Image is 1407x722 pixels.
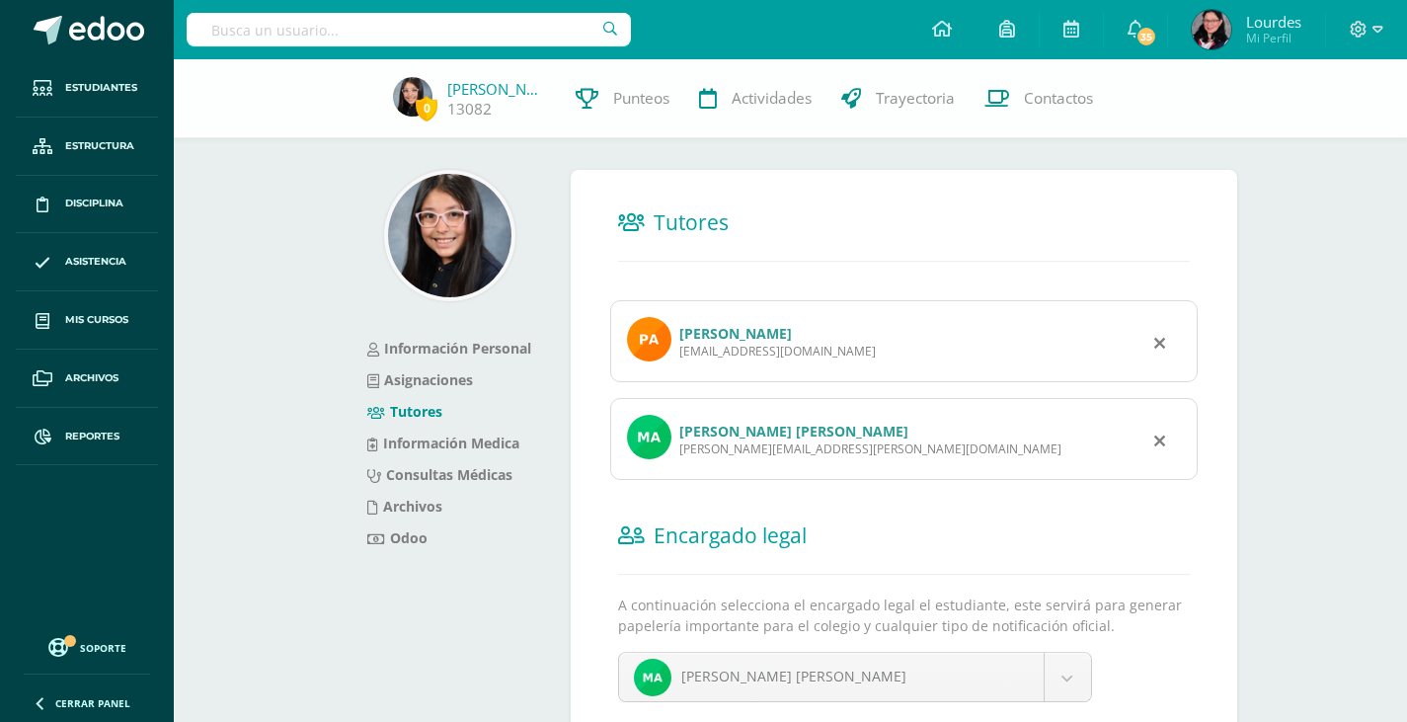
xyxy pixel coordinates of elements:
[16,408,158,466] a: Reportes
[1154,330,1165,354] div: Remover
[55,696,130,710] span: Cerrar panel
[1246,30,1301,46] span: Mi Perfil
[634,659,671,696] img: c94cddba47c329d218c5303976be00eb.png
[1192,10,1231,49] img: 5b5dc2834911c0cceae0df2d5a0ff844.png
[16,59,158,118] a: Estudiantes
[654,521,807,549] span: Encargado legal
[679,422,908,441] a: [PERSON_NAME] [PERSON_NAME]
[24,633,150,660] a: Soporte
[187,13,631,46] input: Busca un usuario...
[16,350,158,408] a: Archivos
[65,196,123,211] span: Disciplina
[1135,26,1157,47] span: 35
[388,174,511,297] img: 56b4490f53bebd473c68c5ffb4e695c2.png
[826,59,970,138] a: Trayectoria
[679,324,792,343] a: [PERSON_NAME]
[367,402,442,421] a: Tutores
[367,370,473,389] a: Asignaciones
[367,528,428,547] a: Odoo
[65,80,137,96] span: Estudiantes
[1154,428,1165,451] div: Remover
[876,88,955,109] span: Trayectoria
[627,415,671,459] img: profile image
[16,291,158,350] a: Mis cursos
[16,233,158,291] a: Asistencia
[367,339,531,358] a: Información Personal
[561,59,684,138] a: Punteos
[447,99,492,120] a: 13082
[618,595,1190,636] p: A continuación selecciona el encargado legal el estudiante, este servirá para generar papelería i...
[679,441,1061,457] div: [PERSON_NAME][EMAIL_ADDRESS][PERSON_NAME][DOMAIN_NAME]
[447,79,546,99] a: [PERSON_NAME]
[970,59,1108,138] a: Contactos
[1246,12,1301,32] span: Lourdes
[65,254,126,270] span: Asistencia
[1024,88,1093,109] span: Contactos
[654,208,729,236] span: Tutores
[16,118,158,176] a: Estructura
[367,497,442,516] a: Archivos
[65,429,119,444] span: Reportes
[65,312,128,328] span: Mis cursos
[16,176,158,234] a: Disciplina
[65,138,134,154] span: Estructura
[619,653,1091,701] a: [PERSON_NAME] [PERSON_NAME]
[65,370,118,386] span: Archivos
[416,96,437,120] span: 0
[732,88,812,109] span: Actividades
[80,641,126,655] span: Soporte
[627,317,671,361] img: profile image
[367,434,519,452] a: Información Medica
[367,465,512,484] a: Consultas Médicas
[393,77,432,117] img: 152ebba61115f13766b8cf6940615ceb.png
[681,667,906,685] span: [PERSON_NAME] [PERSON_NAME]
[613,88,669,109] span: Punteos
[679,343,876,360] div: [EMAIL_ADDRESS][DOMAIN_NAME]
[684,59,826,138] a: Actividades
